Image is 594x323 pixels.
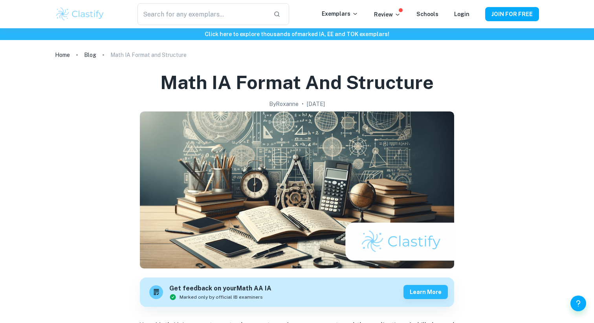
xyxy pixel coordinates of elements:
[137,3,267,25] input: Search for any exemplars...
[307,100,325,108] h2: [DATE]
[269,100,299,108] h2: By Roxanne
[416,11,438,17] a: Schools
[454,11,469,17] a: Login
[160,70,434,95] h1: Math IA Format and Structure
[374,10,401,19] p: Review
[84,49,96,60] a: Blog
[110,51,187,59] p: Math IA Format and Structure
[140,277,454,307] a: Get feedback on yourMath AA IAMarked only by official IB examinersLearn more
[570,296,586,311] button: Help and Feedback
[169,284,271,294] h6: Get feedback on your Math AA IA
[180,294,263,301] span: Marked only by official IB examiners
[302,100,304,108] p: •
[2,30,592,38] h6: Click here to explore thousands of marked IA, EE and TOK exemplars !
[55,6,105,22] img: Clastify logo
[403,285,448,299] button: Learn more
[55,49,70,60] a: Home
[322,9,358,18] p: Exemplars
[140,111,454,268] img: Math IA Format and Structure cover image
[485,7,539,21] button: JOIN FOR FREE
